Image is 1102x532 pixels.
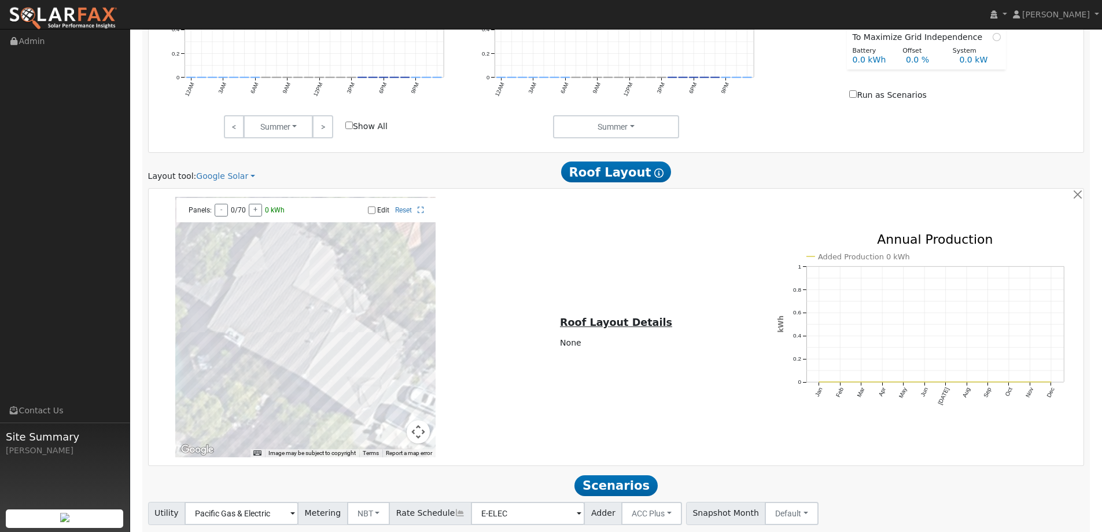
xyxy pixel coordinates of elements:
[604,77,613,78] rect: onclick=""
[732,77,741,78] rect: onclick=""
[701,77,709,78] rect: onclick=""
[835,386,845,398] text: Feb
[572,77,581,78] rect: onclick=""
[793,332,801,339] text: 0.4
[560,317,672,328] u: Roof Layout Details
[497,77,506,78] rect: onclick=""
[345,82,356,95] text: 3PM
[407,420,430,443] button: Map camera controls
[849,90,857,98] input: Run as Scenarios
[268,450,356,456] span: Image may be subject to copyright
[846,46,897,56] div: Battery
[574,475,657,496] span: Scenarios
[507,77,516,78] rect: onclick=""
[401,77,410,78] rect: onclick=""
[186,77,195,78] rect: onclick=""
[793,355,801,362] text: 0.2
[838,380,842,384] circle: onclick=""
[818,252,910,261] text: Added Production 0 kWh
[312,115,333,138] a: >
[647,77,655,78] rect: onclick=""
[622,82,635,97] text: 12PM
[777,315,785,333] text: kWh
[422,77,431,78] rect: onclick=""
[197,77,206,78] rect: onclick=""
[1028,380,1033,384] circle: onclick=""
[817,380,821,384] circle: onclick=""
[920,386,930,397] text: Jun
[172,27,180,33] text: 0.4
[1046,386,1056,398] text: Dec
[345,120,388,133] label: Show All
[559,82,570,95] text: 6AM
[347,502,390,525] button: NBT
[433,77,441,78] rect: onclick=""
[591,82,602,95] text: 9AM
[621,502,682,525] button: ACC Plus
[229,77,238,78] rect: onclick=""
[281,82,292,95] text: 9AM
[953,54,1007,66] div: 0.0 kW
[411,77,420,78] rect: onclick=""
[877,232,993,247] text: Annual Production
[688,82,698,95] text: 6PM
[856,386,866,398] text: Mar
[558,335,674,351] td: None
[172,50,179,57] text: 0.2
[553,115,680,138] button: Summer
[798,379,801,385] text: 0
[482,50,489,57] text: 0.2
[658,77,666,78] rect: onclick=""
[814,386,824,397] text: Jan
[418,206,424,214] a: Full Screen
[249,204,262,217] button: +
[9,6,117,31] img: SolarFax
[231,206,246,214] span: 0/70
[358,77,367,78] rect: onclick=""
[304,77,313,78] rect: onclick=""
[859,380,864,384] circle: onclick=""
[196,170,255,182] a: Google Solar
[686,502,766,525] span: Snapshot Month
[148,171,197,181] span: Layout tool:
[494,82,506,97] text: 12AM
[1022,10,1090,19] span: [PERSON_NAME]
[765,502,819,525] button: Default
[561,77,570,78] rect: onclick=""
[183,82,196,97] text: 12AM
[294,77,303,78] rect: onclick=""
[690,77,698,78] rect: onclick=""
[922,380,927,384] circle: onclick=""
[240,77,249,78] rect: onclick=""
[395,206,412,214] a: Reset
[471,502,585,525] input: Select a Rate Schedule
[345,122,353,129] input: Show All
[215,204,228,217] button: -
[898,386,908,399] text: May
[900,54,953,66] div: 0.0 %
[946,46,997,56] div: System
[561,162,672,182] span: Roof Layout
[529,77,538,78] rect: onclick=""
[1007,380,1011,384] circle: onclick=""
[219,77,227,78] rect: onclick=""
[379,77,388,78] rect: onclick=""
[793,309,801,315] text: 0.6
[961,386,971,398] text: Aug
[208,77,216,78] rect: onclick=""
[265,206,285,214] span: 0 kWh
[217,82,227,95] text: 3AM
[901,380,906,384] circle: onclick=""
[389,502,471,525] span: Rate Schedule
[583,77,591,78] rect: onclick=""
[897,46,947,56] div: Offset
[224,115,244,138] a: <
[337,77,345,78] rect: onclick=""
[880,380,884,384] circle: onclick=""
[6,445,124,457] div: [PERSON_NAME]
[986,380,990,384] circle: onclick=""
[189,206,212,214] span: Panels:
[937,386,950,405] text: [DATE]
[377,206,389,214] label: Edit
[551,77,559,78] rect: onclick=""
